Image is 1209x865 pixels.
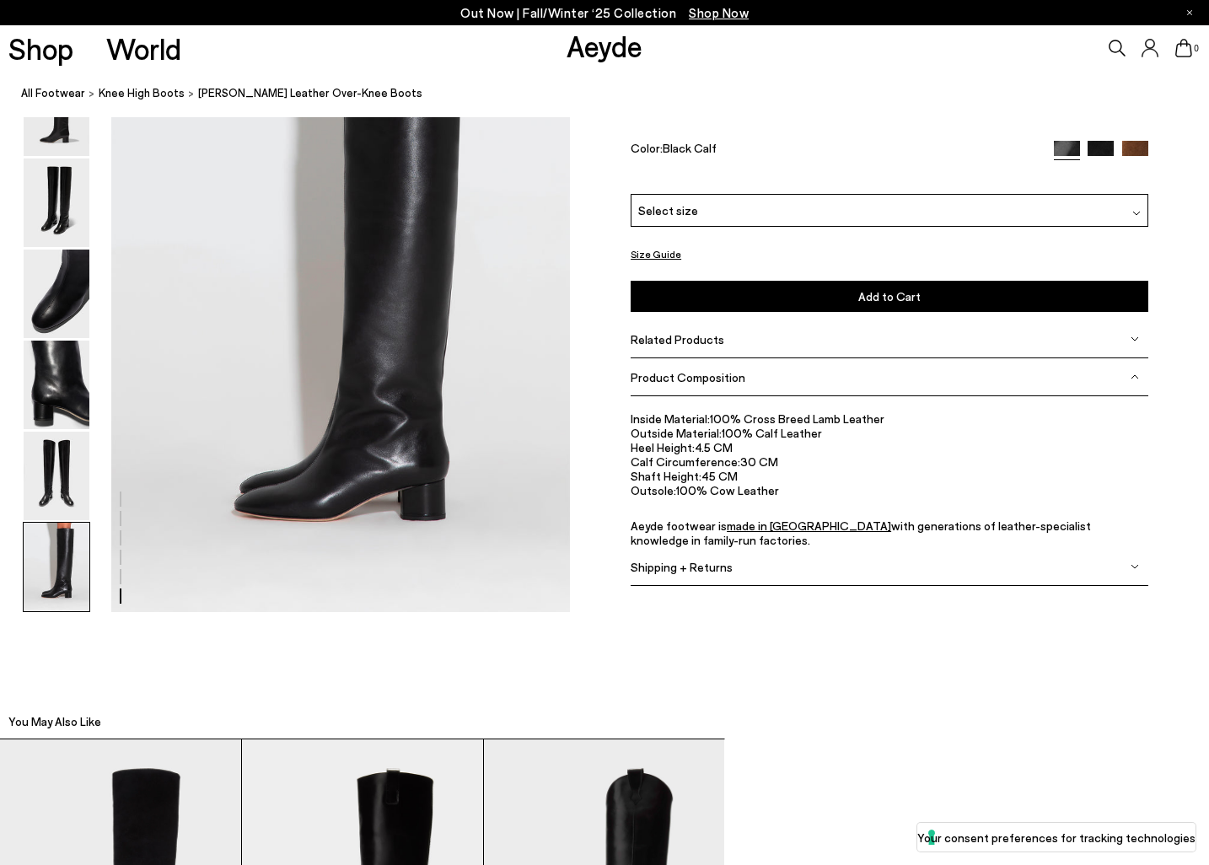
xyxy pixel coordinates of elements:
li: 100% Cross Breed Lamb Leather [631,411,1148,426]
span: Outside Material: [631,426,722,440]
li: 100% Calf Leather [631,426,1148,440]
span: Inside Material: [631,411,710,426]
img: svg%3E [1132,210,1141,218]
a: knee high boots [99,84,185,102]
span: Product Composition [631,370,745,384]
img: Willa Leather Over-Knee Boots - Image 3 [24,250,89,339]
a: World [106,34,181,63]
img: svg%3E [1131,373,1139,382]
nav: breadcrumb [21,71,1209,117]
img: svg%3E [1131,336,1139,344]
li: 4.5 CM [631,440,1148,454]
li: 100% Cow Leather [631,483,1148,497]
span: 0 [1192,44,1201,53]
a: made in [GEOGRAPHIC_DATA] [727,519,891,534]
span: Black Calf [663,142,717,156]
span: [PERSON_NAME] Leather Over-Knee Boots [198,84,422,102]
span: Related Products [631,332,724,347]
a: Aeyde [567,28,642,63]
span: Calf Circumference: [631,454,740,469]
p: Aeyde footwear is with generations of leather-specialist knowledge in family-run factories. [631,519,1148,548]
span: Heel Height: [631,440,695,454]
button: Size Guide [631,244,681,265]
li: 30 CM [631,454,1148,469]
button: Your consent preferences for tracking technologies [917,823,1196,852]
button: Add to Cart [631,282,1148,313]
img: Willa Leather Over-Knee Boots - Image 2 [24,159,89,248]
span: Outsole: [631,483,676,497]
img: Willa Leather Over-Knee Boots - Image 4 [24,341,89,429]
a: Shop [8,34,73,63]
li: 45 CM [631,469,1148,483]
img: Willa Leather Over-Knee Boots - Image 5 [24,432,89,520]
span: Navigate to /collections/new-in [689,5,749,20]
span: Shipping + Returns [631,560,733,574]
img: svg%3E [1131,563,1139,572]
span: knee high boots [99,86,185,99]
h2: You May Also Like [8,713,101,730]
label: Your consent preferences for tracking technologies [917,829,1196,846]
span: Shaft Height: [631,469,701,483]
a: All Footwear [21,84,85,102]
div: Color: [631,142,1037,161]
img: Willa Leather Over-Knee Boots - Image 6 [24,523,89,611]
p: Out Now | Fall/Winter ‘25 Collection [460,3,749,24]
span: Add to Cart [858,290,921,304]
span: Select size [638,201,698,219]
a: 0 [1175,39,1192,57]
